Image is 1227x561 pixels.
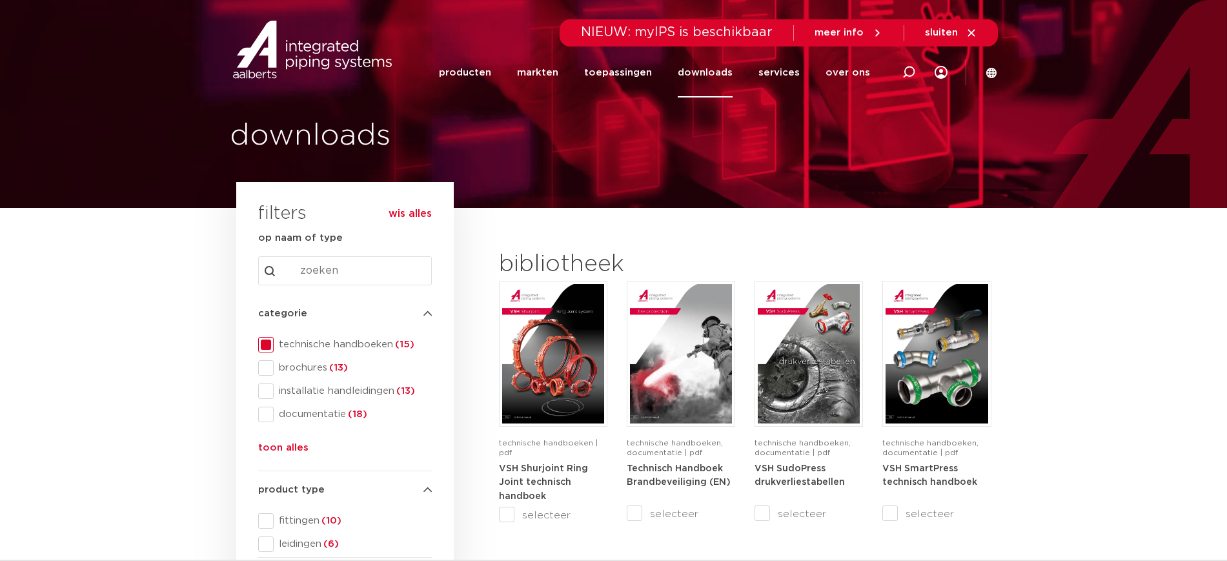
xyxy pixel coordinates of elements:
[327,363,348,372] span: (13)
[882,439,979,456] span: technische handboeken, documentatie | pdf
[886,284,988,423] img: VSH-SmartPress_A4TM_5009301_2023_2.0-EN-pdf.jpg
[499,439,598,456] span: technische handboeken | pdf
[815,28,864,37] span: meer info
[678,48,733,97] a: downloads
[389,207,432,220] button: wis alles
[758,284,860,423] img: VSH-SudoPress_A4PLT_5007706_2024-2.0_NL-pdf.jpg
[499,464,588,501] a: VSH Shurjoint Ring Joint technisch handboek
[502,284,604,423] img: VSH-Shurjoint-RJ_A4TM_5011380_2025_1.1_EN-pdf.jpg
[630,284,732,423] img: FireProtection_A4TM_5007915_2025_2.0_EN-pdf.jpg
[274,538,432,551] span: leidingen
[925,27,977,39] a: sluiten
[439,48,491,97] a: producten
[758,48,800,97] a: services
[258,482,432,498] h4: product type
[274,515,432,527] span: fittingen
[393,340,414,349] span: (15)
[394,386,415,396] span: (13)
[321,539,339,549] span: (6)
[258,233,343,243] strong: op naam of type
[882,506,991,522] label: selecteer
[517,48,558,97] a: markten
[925,28,958,37] span: sluiten
[258,337,432,352] div: technische handboeken(15)
[258,306,432,321] h4: categorie
[755,506,863,522] label: selecteer
[230,116,607,157] h1: downloads
[755,439,851,456] span: technische handboeken, documentatie | pdf
[258,360,432,376] div: brochures(13)
[258,440,309,461] button: toon alles
[882,464,977,487] a: VSH SmartPress technisch handboek
[274,362,432,374] span: brochures
[826,48,870,97] a: over ons
[499,249,729,280] h2: bibliotheek
[584,48,652,97] a: toepassingen
[258,536,432,552] div: leidingen(6)
[274,385,432,398] span: installatie handleidingen
[499,507,607,523] label: selecteer
[274,408,432,421] span: documentatie
[815,27,883,39] a: meer info
[627,439,723,456] span: technische handboeken, documentatie | pdf
[258,513,432,529] div: fittingen(10)
[319,516,341,525] span: (10)
[627,506,735,522] label: selecteer
[258,199,307,230] h3: filters
[274,338,432,351] span: technische handboeken
[627,464,731,487] a: Technisch Handboek Brandbeveiliging (EN)
[346,409,367,419] span: (18)
[258,383,432,399] div: installatie handleidingen(13)
[755,464,845,487] a: VSH SudoPress drukverliestabellen
[581,26,773,39] span: NIEUW: myIPS is beschikbaar
[439,48,870,97] nav: Menu
[258,407,432,422] div: documentatie(18)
